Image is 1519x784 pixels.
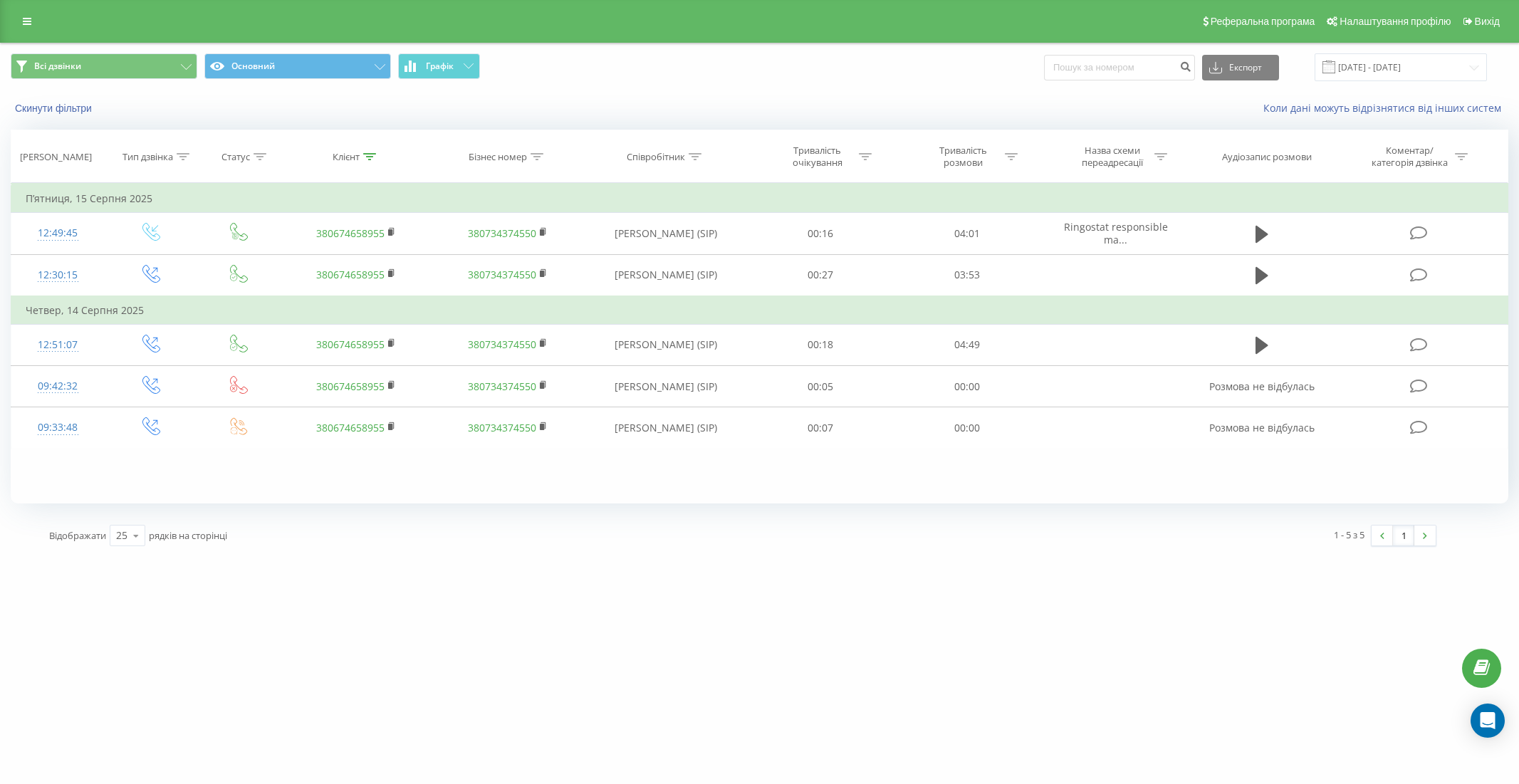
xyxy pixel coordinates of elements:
span: Всі дзвінки [34,61,81,72]
td: Четвер, 14 Серпня 2025 [11,296,1508,325]
td: П’ятниця, 15 Серпня 2025 [11,184,1508,213]
div: 12:30:15 [26,261,90,289]
a: 380734374550 [468,380,536,393]
a: Коли дані можуть відрізнятися вiд інших систем [1263,101,1508,115]
td: [PERSON_NAME] (SIP) [584,324,748,365]
button: Всі дзвінки [11,53,197,79]
button: Основний [204,53,391,79]
div: Співробітник [627,151,685,163]
a: 380734374550 [468,226,536,240]
td: 04:01 [894,213,1040,254]
div: Назва схеми переадресації [1075,145,1151,169]
div: [PERSON_NAME] [20,151,92,163]
a: 380734374550 [468,421,536,434]
span: Вихід [1475,16,1500,27]
td: 00:00 [894,366,1040,407]
div: Бізнес номер [469,151,527,163]
div: Тип дзвінка [122,151,173,163]
button: Експорт [1202,55,1279,80]
a: 380674658955 [316,226,385,240]
span: Ringostat responsible ma... [1064,220,1168,246]
span: Розмова не відбулась [1209,380,1315,393]
div: Статус [221,151,250,163]
div: Тривалість очікування [779,145,855,169]
div: 09:33:48 [26,414,90,441]
td: 00:16 [748,213,894,254]
a: 380674658955 [316,380,385,393]
a: 380674658955 [316,268,385,281]
div: 1 - 5 з 5 [1334,528,1364,542]
td: [PERSON_NAME] (SIP) [584,254,748,296]
div: 12:51:07 [26,331,90,359]
span: Відображати [49,529,106,542]
div: Клієнт [333,151,360,163]
a: 1 [1393,526,1414,545]
div: 12:49:45 [26,219,90,247]
div: 25 [116,528,127,543]
span: Налаштування профілю [1340,16,1451,27]
td: [PERSON_NAME] (SIP) [584,407,748,449]
button: Скинути фільтри [11,102,99,115]
td: 00:00 [894,407,1040,449]
td: [PERSON_NAME] (SIP) [584,366,748,407]
td: [PERSON_NAME] (SIP) [584,213,748,254]
span: Реферальна програма [1211,16,1315,27]
div: Open Intercom Messenger [1471,704,1505,738]
span: Розмова не відбулась [1209,421,1315,434]
td: 00:05 [748,366,894,407]
div: Коментар/категорія дзвінка [1368,145,1451,169]
a: 380674658955 [316,338,385,351]
a: 380674658955 [316,421,385,434]
td: 00:18 [748,324,894,365]
td: 00:27 [748,254,894,296]
a: 380734374550 [468,338,536,351]
td: 04:49 [894,324,1040,365]
div: 09:42:32 [26,372,90,400]
a: 380734374550 [468,268,536,281]
button: Графік [398,53,480,79]
span: рядків на сторінці [149,529,227,542]
span: Графік [426,61,454,71]
input: Пошук за номером [1044,55,1195,80]
div: Аудіозапис розмови [1222,151,1312,163]
div: Тривалість розмови [925,145,1001,169]
td: 03:53 [894,254,1040,296]
td: 00:07 [748,407,894,449]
